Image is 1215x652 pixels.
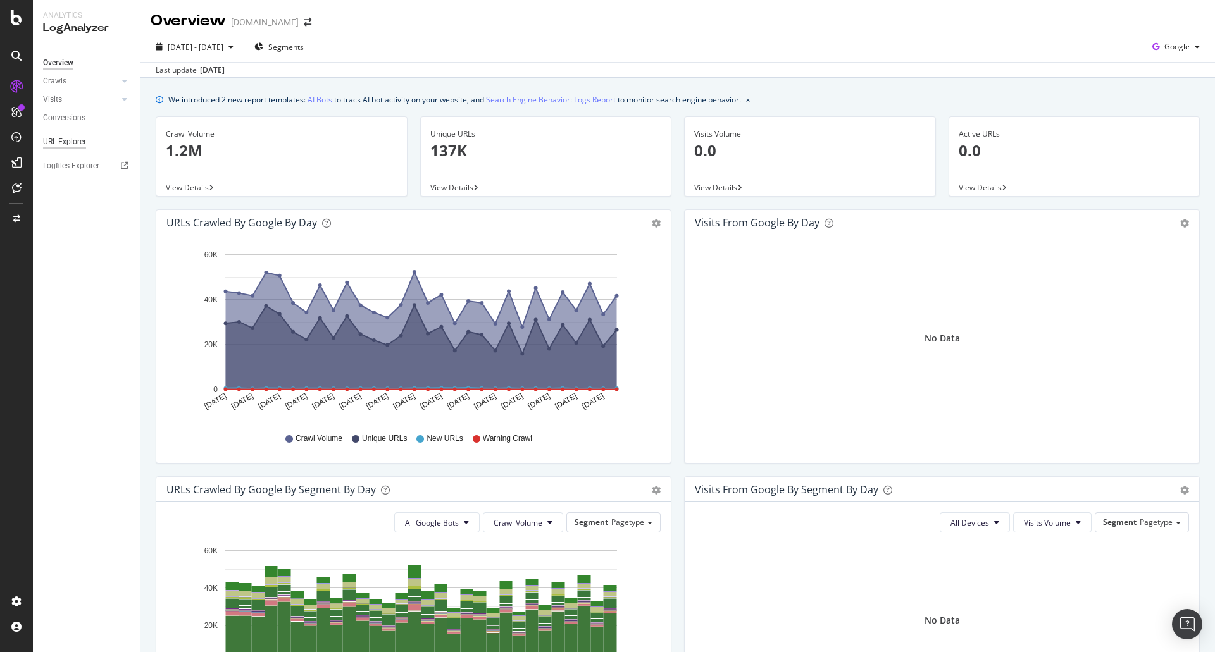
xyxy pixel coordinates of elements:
[204,546,218,555] text: 60K
[743,90,753,109] button: close banner
[430,128,662,140] div: Unique URLs
[1013,512,1092,532] button: Visits Volume
[695,216,819,229] div: Visits from Google by day
[43,93,118,106] a: Visits
[204,250,218,259] text: 60K
[202,391,228,411] text: [DATE]
[1180,486,1189,495] div: gear
[1180,219,1189,228] div: gear
[652,219,661,228] div: gear
[204,295,218,304] text: 40K
[959,182,1002,193] span: View Details
[473,391,498,411] text: [DATE]
[364,391,390,411] text: [DATE]
[43,93,62,106] div: Visits
[257,391,282,411] text: [DATE]
[940,512,1010,532] button: All Devices
[43,111,131,125] a: Conversions
[1103,517,1137,527] span: Segment
[695,483,878,496] div: Visits from Google By Segment By Day
[204,340,218,349] text: 20K
[553,391,578,411] text: [DATE]
[166,140,397,161] p: 1.2M
[959,140,1190,161] p: 0.0
[405,517,459,528] span: All Google Bots
[304,18,311,27] div: arrow-right-arrow-left
[166,483,376,496] div: URLs Crawled by Google By Segment By Day
[925,614,960,627] div: No Data
[213,385,218,394] text: 0
[308,93,332,106] a: AI Bots
[418,391,444,411] text: [DATE]
[483,433,532,444] span: Warning Crawl
[430,182,473,193] span: View Details
[494,517,542,528] span: Crawl Volume
[959,128,1190,140] div: Active URLs
[43,75,66,88] div: Crawls
[652,486,661,495] div: gear
[43,135,86,149] div: URL Explorer
[1172,609,1202,639] div: Open Intercom Messenger
[156,93,1200,106] div: info banner
[1024,517,1071,528] span: Visits Volume
[430,140,662,161] p: 137K
[168,93,741,106] div: We introduced 2 new report templates: to track AI bot activity on your website, and to monitor se...
[43,159,131,173] a: Logfiles Explorer
[151,10,226,32] div: Overview
[231,16,299,28] div: [DOMAIN_NAME]
[950,517,989,528] span: All Devices
[394,512,480,532] button: All Google Bots
[1164,41,1190,52] span: Google
[337,391,363,411] text: [DATE]
[925,332,960,345] div: No Data
[249,37,309,57] button: Segments
[43,10,130,21] div: Analytics
[392,391,417,411] text: [DATE]
[168,42,223,52] span: [DATE] - [DATE]
[611,517,644,527] span: Pagetype
[445,391,471,411] text: [DATE]
[1140,517,1173,527] span: Pagetype
[483,512,563,532] button: Crawl Volume
[43,135,131,149] a: URL Explorer
[486,93,616,106] a: Search Engine Behavior: Logs Report
[283,391,309,411] text: [DATE]
[43,56,131,70] a: Overview
[204,584,218,593] text: 40K
[151,37,239,57] button: [DATE] - [DATE]
[694,128,926,140] div: Visits Volume
[1147,37,1205,57] button: Google
[311,391,336,411] text: [DATE]
[362,433,407,444] span: Unique URLs
[499,391,525,411] text: [DATE]
[580,391,606,411] text: [DATE]
[204,622,218,630] text: 20K
[156,65,225,76] div: Last update
[296,433,342,444] span: Crawl Volume
[694,140,926,161] p: 0.0
[200,65,225,76] div: [DATE]
[427,433,463,444] span: New URLs
[43,21,130,35] div: LogAnalyzer
[526,391,552,411] text: [DATE]
[43,159,99,173] div: Logfiles Explorer
[694,182,737,193] span: View Details
[268,42,304,52] span: Segments
[230,391,255,411] text: [DATE]
[43,75,118,88] a: Crawls
[43,56,73,70] div: Overview
[166,216,317,229] div: URLs Crawled by Google by day
[575,517,608,527] span: Segment
[166,245,656,421] svg: A chart.
[166,182,209,193] span: View Details
[43,111,85,125] div: Conversions
[166,128,397,140] div: Crawl Volume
